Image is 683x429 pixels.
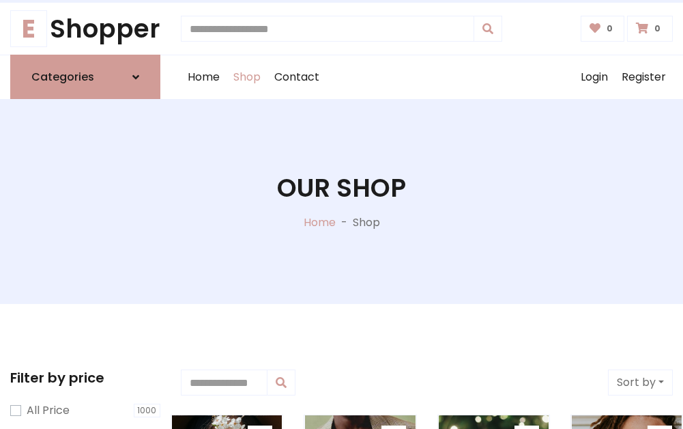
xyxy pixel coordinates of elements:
[581,16,625,42] a: 0
[10,14,160,44] h1: Shopper
[304,214,336,230] a: Home
[608,370,673,396] button: Sort by
[603,23,616,35] span: 0
[353,214,380,231] p: Shop
[134,404,161,417] span: 1000
[615,55,673,99] a: Register
[10,14,160,44] a: EShopper
[10,370,160,386] h5: Filter by price
[277,173,406,203] h1: Our Shop
[31,70,94,83] h6: Categories
[267,55,326,99] a: Contact
[336,214,353,231] p: -
[10,55,160,99] a: Categories
[10,10,47,47] span: E
[27,402,70,419] label: All Price
[181,55,227,99] a: Home
[651,23,664,35] span: 0
[627,16,673,42] a: 0
[574,55,615,99] a: Login
[227,55,267,99] a: Shop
